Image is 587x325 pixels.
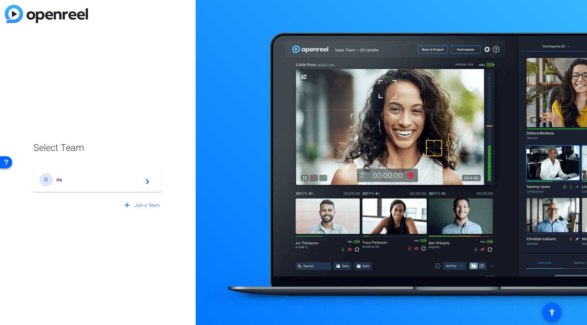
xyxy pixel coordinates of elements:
[39,173,53,187] div: R
[548,308,556,316] mat-icon: accessibility
[5,5,88,23] img: blue-gradient.svg
[123,201,131,210] mat-icon: add
[33,141,162,155] span: Select Team
[120,199,162,212] button: Join a Team
[141,176,149,184] mat-icon: navigate_next
[56,177,141,183] span: ris
[134,202,160,209] span: Join a Team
